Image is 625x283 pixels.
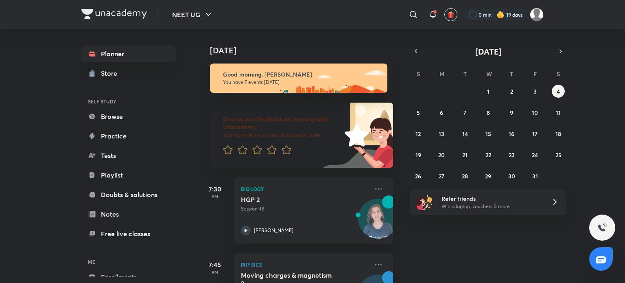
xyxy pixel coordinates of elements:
abbr: October 21, 2025 [462,151,468,159]
abbr: Saturday [557,70,560,78]
button: October 28, 2025 [459,169,472,182]
abbr: Wednesday [486,70,492,78]
h6: Refer friends [441,194,542,203]
a: Notes [81,206,176,222]
button: October 24, 2025 [529,148,542,161]
abbr: October 27, 2025 [439,172,444,180]
abbr: October 5, 2025 [417,109,420,116]
button: October 15, 2025 [482,127,495,140]
button: October 21, 2025 [459,148,472,161]
a: Tests [81,147,176,164]
abbr: October 14, 2025 [462,130,468,138]
button: October 6, 2025 [435,106,448,119]
p: Win a laptop, vouchers & more [441,203,542,210]
abbr: October 11, 2025 [556,109,561,116]
h6: ME [81,255,176,269]
img: feedback_image [317,103,393,168]
p: You have 7 events [DATE] [223,79,380,86]
button: October 20, 2025 [435,148,448,161]
p: Biology [241,184,369,194]
p: [PERSON_NAME] [254,227,293,234]
img: avatar [447,11,455,18]
button: October 25, 2025 [552,148,565,161]
button: October 14, 2025 [459,127,472,140]
abbr: October 28, 2025 [462,172,468,180]
h6: Good morning, [PERSON_NAME] [223,71,380,78]
a: Free live classes [81,226,176,242]
button: October 2, 2025 [505,85,518,98]
abbr: October 2, 2025 [510,88,513,95]
button: October 7, 2025 [459,106,472,119]
abbr: October 22, 2025 [485,151,491,159]
span: [DATE] [475,46,502,57]
button: October 4, 2025 [552,85,565,98]
abbr: October 7, 2025 [463,109,466,116]
button: October 9, 2025 [505,106,518,119]
abbr: Friday [533,70,537,78]
img: Avatar [358,203,398,242]
abbr: October 8, 2025 [487,109,490,116]
abbr: October 20, 2025 [438,151,445,159]
button: October 30, 2025 [505,169,518,182]
button: October 12, 2025 [412,127,425,140]
h6: Give us your feedback on learning with Unacademy [223,116,342,130]
abbr: October 23, 2025 [509,151,515,159]
abbr: October 26, 2025 [415,172,421,180]
img: referral [417,194,433,210]
abbr: October 4, 2025 [557,88,560,95]
abbr: Monday [439,70,444,78]
h6: SELF STUDY [81,94,176,108]
abbr: October 25, 2025 [555,151,562,159]
button: October 27, 2025 [435,169,448,182]
button: October 18, 2025 [552,127,565,140]
p: Your word will help make Unacademy better [223,132,342,138]
abbr: October 15, 2025 [485,130,491,138]
p: AM [199,194,231,199]
button: avatar [444,8,457,21]
a: Planner [81,46,176,62]
a: Playlist [81,167,176,183]
button: October 26, 2025 [412,169,425,182]
h5: 7:45 [199,260,231,270]
img: Company Logo [81,9,147,19]
p: Physics [241,260,369,270]
button: October 10, 2025 [529,106,542,119]
abbr: October 30, 2025 [508,172,515,180]
abbr: October 19, 2025 [415,151,421,159]
img: morning [210,64,387,93]
p: Session 46 [241,205,369,213]
button: October 29, 2025 [482,169,495,182]
a: Browse [81,108,176,125]
abbr: Sunday [417,70,420,78]
abbr: October 31, 2025 [532,172,538,180]
button: October 1, 2025 [482,85,495,98]
abbr: October 24, 2025 [532,151,538,159]
abbr: October 6, 2025 [440,109,443,116]
button: October 23, 2025 [505,148,518,161]
abbr: October 10, 2025 [532,109,538,116]
a: Store [81,65,176,81]
a: Practice [81,128,176,144]
button: NEET UG [167,7,218,23]
abbr: October 16, 2025 [509,130,514,138]
div: Store [101,68,122,78]
button: October 22, 2025 [482,148,495,161]
abbr: Tuesday [463,70,467,78]
button: October 19, 2025 [412,148,425,161]
abbr: October 9, 2025 [510,109,513,116]
a: Doubts & solutions [81,186,176,203]
button: October 13, 2025 [435,127,448,140]
button: October 16, 2025 [505,127,518,140]
abbr: October 1, 2025 [487,88,490,95]
abbr: October 18, 2025 [555,130,561,138]
button: October 11, 2025 [552,106,565,119]
img: streak [496,11,505,19]
button: October 31, 2025 [529,169,542,182]
h5: HGP 2 [241,195,342,204]
button: [DATE] [422,46,555,57]
button: October 5, 2025 [412,106,425,119]
abbr: October 12, 2025 [415,130,421,138]
button: October 3, 2025 [529,85,542,98]
abbr: October 29, 2025 [485,172,491,180]
h4: [DATE] [210,46,401,55]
